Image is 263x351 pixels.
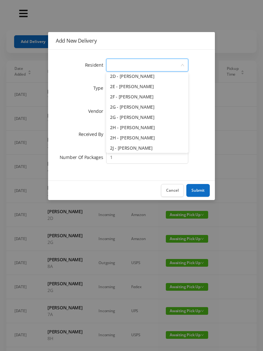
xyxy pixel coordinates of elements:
[106,133,188,143] li: 2H - [PERSON_NAME]
[106,71,188,81] li: 2D - [PERSON_NAME]
[186,184,210,197] button: Submit
[88,108,106,114] label: Vendor
[106,143,188,153] li: 2J - [PERSON_NAME]
[181,63,184,68] i: icon: down
[106,112,188,122] li: 2G - [PERSON_NAME]
[106,122,188,133] li: 2H - [PERSON_NAME]
[56,37,207,44] div: Add New Delivery
[106,81,188,92] li: 2E - [PERSON_NAME]
[106,92,188,102] li: 2F - [PERSON_NAME]
[60,154,106,160] label: Number Of Packages
[56,57,207,165] form: Add New Delivery
[93,85,106,91] label: Type
[85,62,106,68] label: Resident
[161,184,184,197] button: Cancel
[79,131,106,137] label: Received By
[106,102,188,112] li: 2G - [PERSON_NAME]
